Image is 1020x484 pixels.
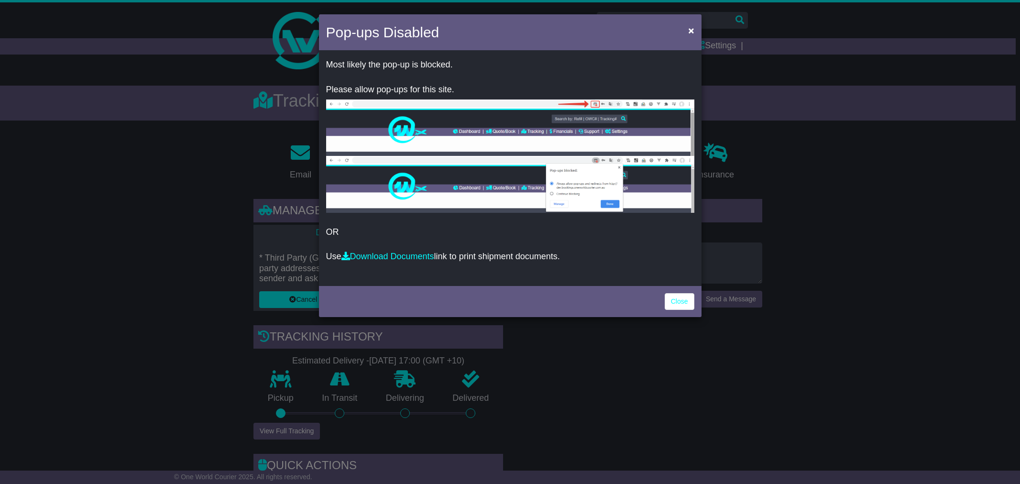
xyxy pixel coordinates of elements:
[326,22,439,43] h4: Pop-ups Disabled
[326,156,694,213] img: allow-popup-2.png
[326,85,694,95] p: Please allow pop-ups for this site.
[341,252,434,261] a: Download Documents
[319,53,702,284] div: OR
[326,99,694,156] img: allow-popup-1.png
[665,293,694,310] a: Close
[326,252,694,262] p: Use link to print shipment documents.
[688,25,694,36] span: ×
[326,60,694,70] p: Most likely the pop-up is blocked.
[683,21,699,40] button: Close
